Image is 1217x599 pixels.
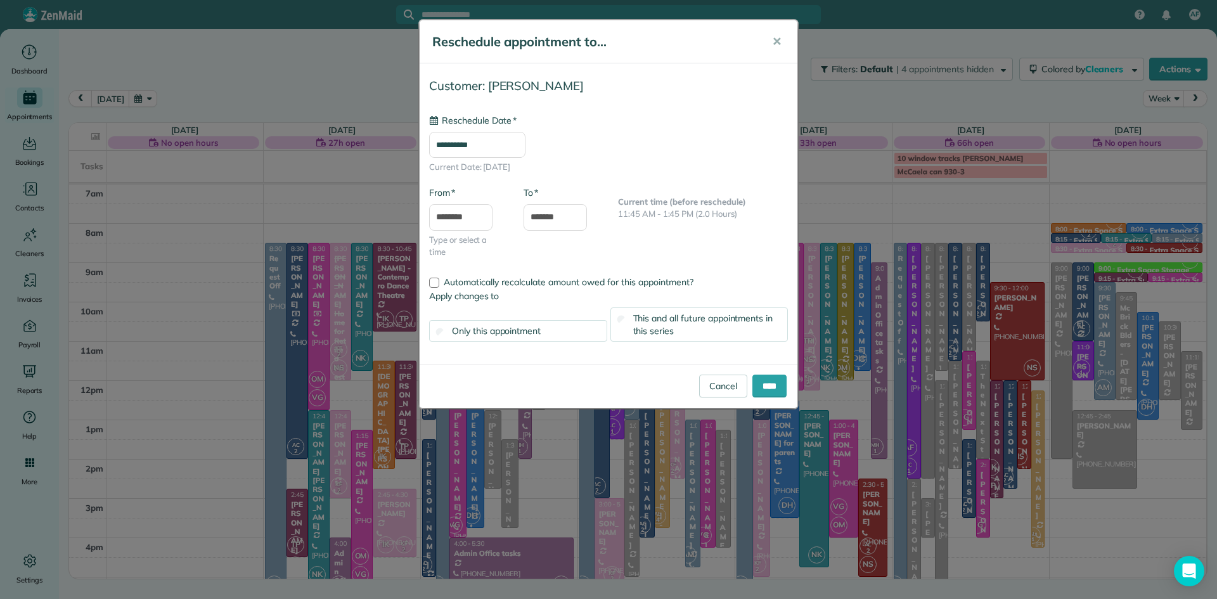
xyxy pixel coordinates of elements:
[429,186,455,199] label: From
[444,276,693,288] span: Automatically recalculate amount owed for this appointment?
[1174,556,1204,586] div: Open Intercom Messenger
[429,79,788,93] h4: Customer: [PERSON_NAME]
[633,312,773,337] span: This and all future appointments in this series
[429,161,788,174] span: Current Date: [DATE]
[524,186,538,199] label: To
[618,196,746,207] b: Current time (before reschedule)
[617,315,625,323] input: This and all future appointments in this series
[452,325,541,337] span: Only this appointment
[618,208,788,221] p: 11:45 AM - 1:45 PM (2.0 Hours)
[429,234,505,259] span: Type or select a time
[429,290,788,302] label: Apply changes to
[429,114,517,127] label: Reschedule Date
[772,34,782,49] span: ✕
[432,33,754,51] h5: Reschedule appointment to...
[699,375,747,397] a: Cancel
[436,328,444,336] input: Only this appointment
